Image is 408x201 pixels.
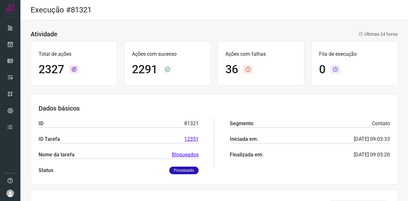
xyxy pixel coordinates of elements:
[39,120,43,127] p: ID
[39,50,109,58] p: Total de ações
[354,151,390,159] p: [DATE] 09:05:20
[184,120,199,127] p: 81321
[39,135,60,143] p: ID Tarefa
[319,63,325,76] h1: 0
[354,135,390,143] p: [DATE] 09:03:33
[39,167,53,174] p: Status
[225,63,238,76] h1: 36
[5,4,15,13] img: Logo
[132,50,203,58] p: Ações com sucesso
[372,120,390,127] p: Contato
[359,31,398,38] p: Últimas 24 horas
[31,5,91,15] h2: Execução #81321
[172,151,199,159] a: Bloqueados
[230,120,253,127] p: Segmento
[132,63,157,76] h1: 2291
[319,50,390,58] p: Fila de execução
[31,30,57,38] h3: Atividade
[169,167,199,174] p: Processado
[184,135,199,143] a: 12351
[39,63,64,76] h1: 2327
[230,135,258,143] p: Iniciada em:
[6,190,14,197] img: avatar-user-boy.jpg
[39,104,390,112] h3: Dados básicos
[225,50,296,58] p: Ações com falhas
[230,151,263,159] p: Finalizada em:
[39,151,75,159] p: Nome da tarefa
